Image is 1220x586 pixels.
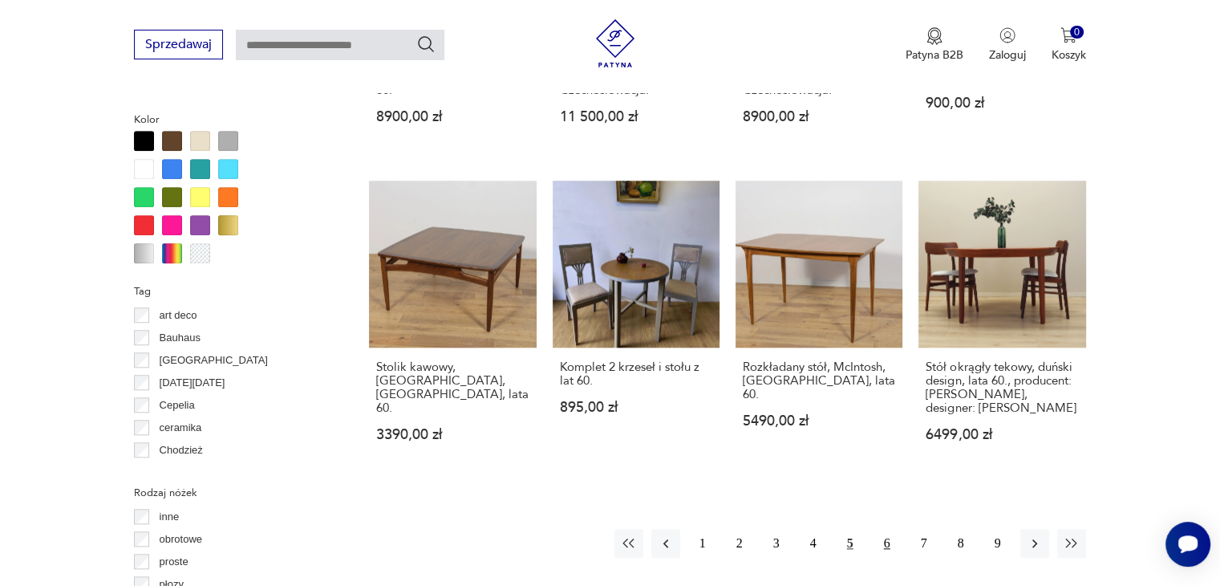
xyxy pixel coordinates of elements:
[736,181,902,473] a: Rozkładany stół, McIntosh, Wielka Brytania, lata 60.Rozkładany stół, McIntosh, [GEOGRAPHIC_DATA],...
[134,40,223,51] a: Sprzedawaj
[983,529,1012,558] button: 9
[906,27,963,63] button: Patyna B2B
[376,360,529,415] h3: Stolik kawowy, [GEOGRAPHIC_DATA], [GEOGRAPHIC_DATA], lata 60.
[376,56,529,97] h3: Prostokątny stół, [GEOGRAPHIC_DATA], lata 60.
[160,531,202,548] p: obrotowe
[926,96,1078,110] p: 900,00 zł
[1070,26,1084,39] div: 0
[946,529,975,558] button: 8
[134,111,330,128] p: Kolor
[918,181,1085,473] a: Stół okrągły tekowy, duński design, lata 60., producent: Gudme Møbelfabrik, designer: Ole HaldStó...
[134,484,330,502] p: Rodzaj nóżek
[910,529,938,558] button: 7
[160,419,202,437] p: ceramika
[160,442,203,459] p: Chodzież
[134,283,330,300] p: Tag
[799,529,828,558] button: 4
[560,56,712,97] h3: Stół wraz z krzesłami, proj. J. Halabala z lat 30., Czechosłowacja.
[999,27,1015,43] img: Ikonka użytkownika
[560,360,712,388] h3: Komplet 2 krzeseł i stołu z lat 60.
[743,110,895,124] p: 8900,00 zł
[134,30,223,59] button: Sprzedawaj
[160,464,200,482] p: Ćmielów
[591,19,639,67] img: Patyna - sklep z meblami i dekoracjami vintage
[376,110,529,124] p: 8900,00 zł
[926,428,1078,442] p: 6499,00 zł
[743,56,895,97] h3: Stół, proj. J. Halabala z pierwszej poł. XX wieku, Czechosłowacja.
[688,529,717,558] button: 1
[160,508,180,526] p: inne
[1052,47,1086,63] p: Koszyk
[416,35,436,54] button: Szukaj
[560,401,712,414] p: 895,00 zł
[376,428,529,442] p: 3390,00 zł
[160,307,197,324] p: art deco
[906,27,963,63] a: Ikona medaluPatyna B2B
[989,47,1026,63] p: Zaloguj
[762,529,791,558] button: 3
[160,329,201,347] p: Bauhaus
[906,47,963,63] p: Patyna B2B
[1052,27,1086,63] button: 0Koszyk
[1165,522,1210,567] iframe: Smartsupp widget button
[725,529,754,558] button: 2
[160,553,188,571] p: proste
[743,414,895,428] p: 5490,00 zł
[560,110,712,124] p: 11 500,00 zł
[743,360,895,401] h3: Rozkładany stół, McIntosh, [GEOGRAPHIC_DATA], lata 60.
[553,181,719,473] a: Komplet 2 krzeseł i stołu z lat 60.Komplet 2 krzeseł i stołu z lat 60.895,00 zł
[160,352,268,369] p: [GEOGRAPHIC_DATA]
[369,181,536,473] a: Stolik kawowy, G-Plan, Wielka Brytania, lata 60.Stolik kawowy, [GEOGRAPHIC_DATA], [GEOGRAPHIC_DAT...
[926,27,942,45] img: Ikona medalu
[873,529,902,558] button: 6
[836,529,865,558] button: 5
[160,374,225,392] p: [DATE][DATE]
[160,397,195,414] p: Cepelia
[1060,27,1076,43] img: Ikona koszyka
[989,27,1026,63] button: Zaloguj
[926,360,1078,415] h3: Stół okrągły tekowy, duński design, lata 60., producent: [PERSON_NAME], designer: [PERSON_NAME]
